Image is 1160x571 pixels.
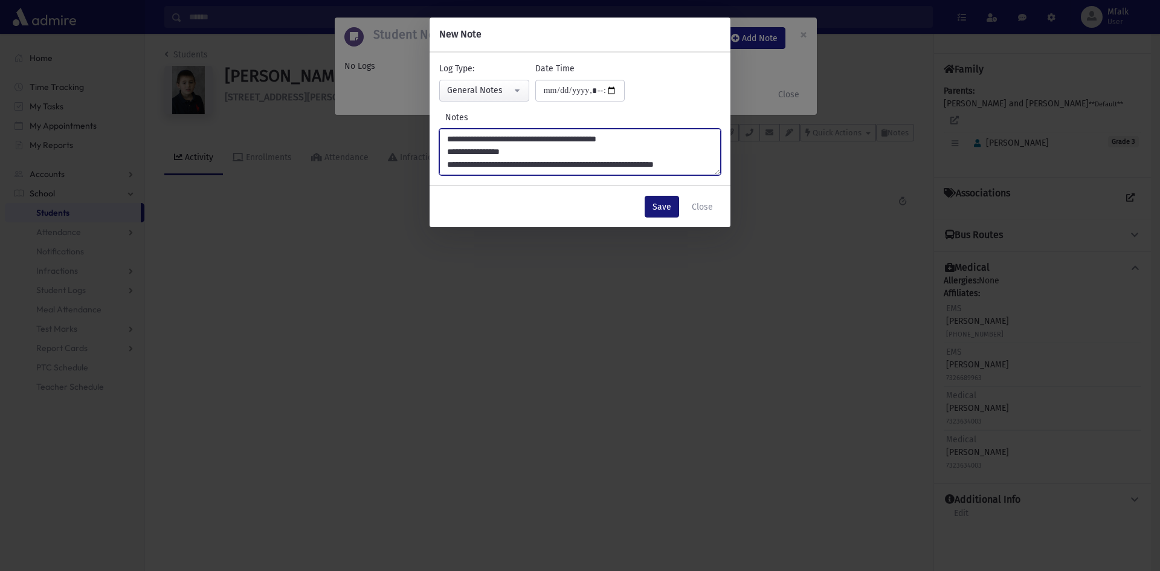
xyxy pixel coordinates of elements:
[535,62,575,75] label: Date Time
[447,84,512,97] div: General Notes
[439,62,474,75] label: Log Type:
[439,27,482,42] h6: New Note
[439,80,529,102] button: General Notes
[439,111,486,124] label: Notes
